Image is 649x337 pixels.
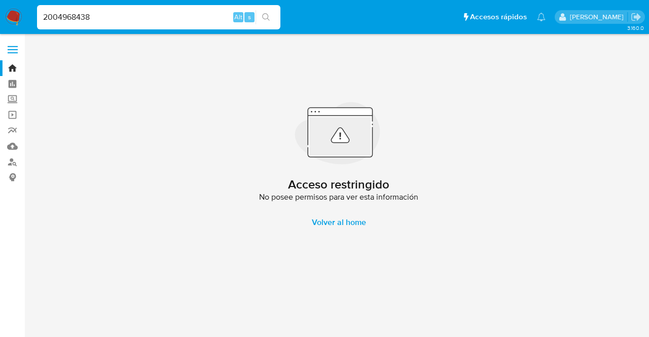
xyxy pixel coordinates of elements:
[248,12,251,22] span: s
[470,12,527,22] span: Accesos rápidos
[37,11,280,24] input: Buscar usuario o caso...
[300,210,378,235] a: Volver al home
[312,210,366,235] span: Volver al home
[537,13,546,21] a: Notificaciones
[288,177,389,192] h2: Acceso restringido
[631,12,641,22] a: Salir
[259,192,418,202] span: No posee permisos para ver esta información
[256,10,276,24] button: search-icon
[570,12,627,22] p: agostina.bazzano@mercadolibre.com
[234,12,242,22] span: Alt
